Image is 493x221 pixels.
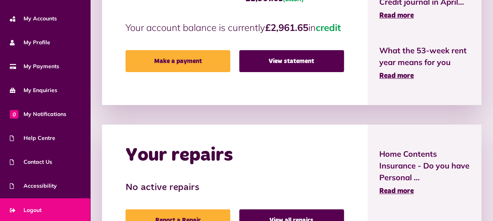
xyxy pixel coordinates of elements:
a: What the 53-week rent year means for you Read more [379,45,469,82]
span: Home Contents Insurance - Do you have Personal ... [379,148,469,183]
span: What the 53-week rent year means for you [379,45,469,68]
span: Read more [379,72,414,80]
h3: No active repairs [126,182,344,194]
span: Read more [379,12,414,19]
strong: £2,961.65 [265,22,308,33]
span: credit [316,22,341,33]
p: Your account balance is currently in [126,20,344,34]
a: Make a payment [126,50,230,72]
span: 0 [10,110,18,118]
span: Contact Us [10,158,52,166]
span: Read more [379,188,414,195]
span: My Payments [10,62,59,71]
h2: Your repairs [126,144,233,167]
span: My Profile [10,38,50,47]
span: Logout [10,206,42,214]
span: My Enquiries [10,86,57,94]
span: Help Centre [10,134,55,142]
span: Accessibility [10,182,57,190]
a: Home Contents Insurance - Do you have Personal ... Read more [379,148,469,197]
span: My Accounts [10,14,57,23]
a: View statement [239,50,344,72]
span: My Notifications [10,110,66,118]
